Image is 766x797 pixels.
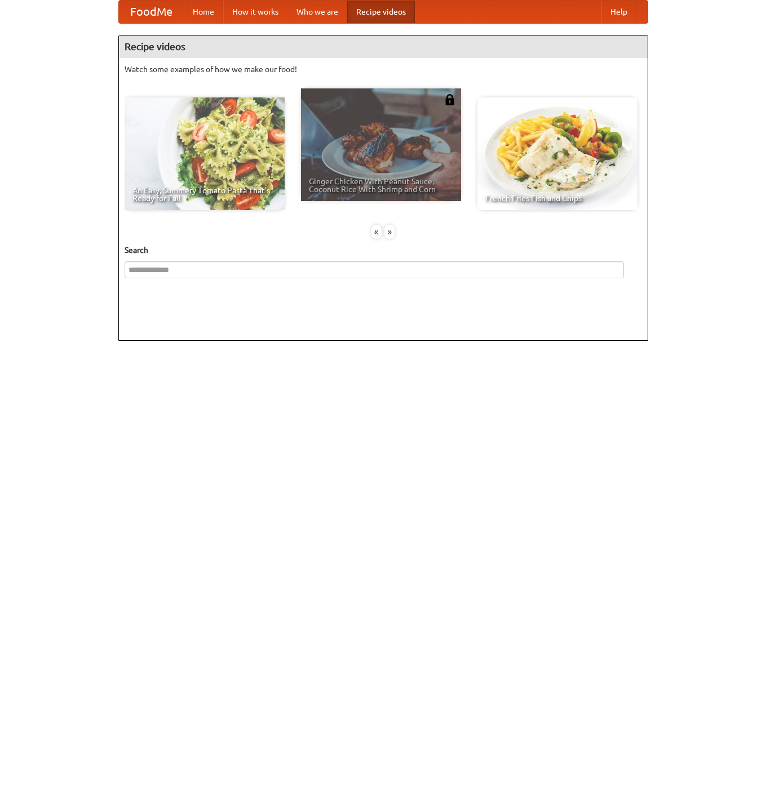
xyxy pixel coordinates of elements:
h4: Recipe videos [119,35,648,58]
h5: Search [125,244,642,256]
a: Recipe videos [347,1,415,23]
div: « [371,225,382,239]
a: How it works [223,1,287,23]
a: An Easy, Summery Tomato Pasta That's Ready for Fall [125,97,285,210]
span: French Fries Fish and Chips [485,194,630,202]
p: Watch some examples of how we make our food! [125,64,642,75]
a: Home [184,1,223,23]
a: FoodMe [119,1,184,23]
div: » [384,225,395,239]
img: 483408.png [444,94,455,105]
a: Help [601,1,636,23]
a: Who we are [287,1,347,23]
a: French Fries Fish and Chips [477,97,637,210]
span: An Easy, Summery Tomato Pasta That's Ready for Fall [132,186,277,202]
